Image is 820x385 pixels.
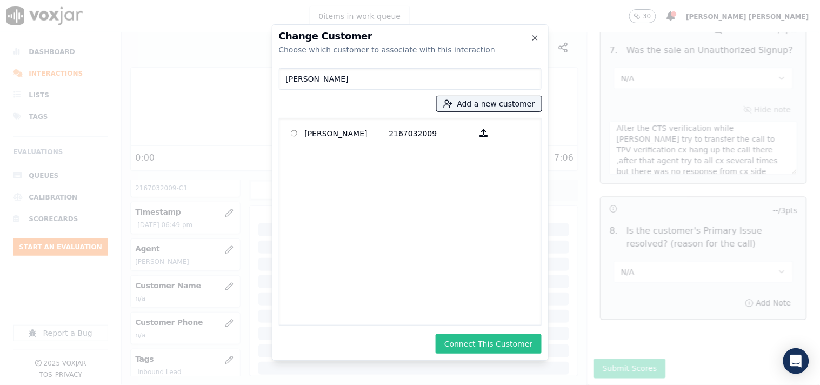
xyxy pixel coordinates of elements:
p: 2167032009 [389,125,474,142]
button: Connect This Customer [436,334,541,354]
button: [PERSON_NAME] 2167032009 [474,125,495,142]
h2: Change Customer [279,31,542,41]
div: Choose which customer to associate with this interaction [279,44,542,55]
input: [PERSON_NAME] 2167032009 [291,130,298,137]
p: [PERSON_NAME] [305,125,389,142]
div: Open Intercom Messenger [783,348,809,374]
button: Add a new customer [437,96,542,111]
input: Search Customers [279,68,542,90]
